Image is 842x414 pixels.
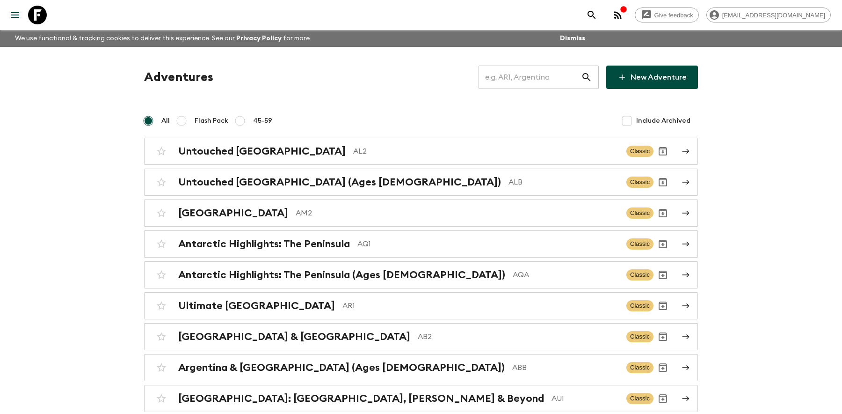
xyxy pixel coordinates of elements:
[357,238,619,250] p: AQ1
[558,32,588,45] button: Dismiss
[178,331,410,343] h2: [GEOGRAPHIC_DATA] & [GEOGRAPHIC_DATA]
[144,138,698,165] a: Untouched [GEOGRAPHIC_DATA]AL2ClassicArchive
[144,385,698,412] a: [GEOGRAPHIC_DATA]: [GEOGRAPHIC_DATA], [PERSON_NAME] & BeyondAU1ClassicArchive
[626,238,653,250] span: Classic
[653,266,672,284] button: Archive
[253,116,272,126] span: 45-59
[144,200,698,227] a: [GEOGRAPHIC_DATA]AM2ClassicArchive
[144,169,698,196] a: Untouched [GEOGRAPHIC_DATA] (Ages [DEMOGRAPHIC_DATA])ALBClassicArchive
[582,6,601,24] button: search adventures
[178,269,505,281] h2: Antarctic Highlights: The Peninsula (Ages [DEMOGRAPHIC_DATA])
[178,300,335,312] h2: Ultimate [GEOGRAPHIC_DATA]
[178,145,346,157] h2: Untouched [GEOGRAPHIC_DATA]
[144,292,698,319] a: Ultimate [GEOGRAPHIC_DATA]AR1ClassicArchive
[508,177,619,188] p: ALB
[626,177,653,188] span: Classic
[653,358,672,377] button: Archive
[653,296,672,315] button: Archive
[649,12,698,19] span: Give feedback
[296,207,619,219] p: AM2
[178,207,288,219] h2: [GEOGRAPHIC_DATA]
[626,146,653,157] span: Classic
[513,269,619,281] p: AQA
[606,66,698,89] a: New Adventure
[653,235,672,253] button: Archive
[11,30,315,47] p: We use functional & tracking cookies to deliver this experience. See our for more.
[178,392,544,405] h2: [GEOGRAPHIC_DATA]: [GEOGRAPHIC_DATA], [PERSON_NAME] & Beyond
[178,176,501,188] h2: Untouched [GEOGRAPHIC_DATA] (Ages [DEMOGRAPHIC_DATA])
[626,393,653,404] span: Classic
[653,327,672,346] button: Archive
[653,142,672,161] button: Archive
[653,389,672,408] button: Archive
[626,362,653,373] span: Classic
[653,173,672,192] button: Archive
[626,269,653,281] span: Classic
[706,7,831,22] div: [EMAIL_ADDRESS][DOMAIN_NAME]
[653,204,672,222] button: Archive
[635,7,699,22] a: Give feedback
[552,393,619,404] p: AU1
[418,331,619,342] p: AB2
[6,6,24,24] button: menu
[479,64,581,90] input: e.g. AR1, Argentina
[178,238,350,250] h2: Antarctic Highlights: The Peninsula
[717,12,830,19] span: [EMAIL_ADDRESS][DOMAIN_NAME]
[636,116,690,126] span: Include Archived
[512,362,619,373] p: ABB
[626,331,653,342] span: Classic
[161,116,170,126] span: All
[342,300,619,311] p: AR1
[144,230,698,258] a: Antarctic Highlights: The PeninsulaAQ1ClassicArchive
[236,35,282,42] a: Privacy Policy
[626,300,653,311] span: Classic
[144,261,698,288] a: Antarctic Highlights: The Peninsula (Ages [DEMOGRAPHIC_DATA])AQAClassicArchive
[144,323,698,350] a: [GEOGRAPHIC_DATA] & [GEOGRAPHIC_DATA]AB2ClassicArchive
[144,68,213,87] h1: Adventures
[626,207,653,219] span: Classic
[195,116,228,126] span: Flash Pack
[178,362,505,374] h2: Argentina & [GEOGRAPHIC_DATA] (Ages [DEMOGRAPHIC_DATA])
[144,354,698,381] a: Argentina & [GEOGRAPHIC_DATA] (Ages [DEMOGRAPHIC_DATA])ABBClassicArchive
[353,146,619,157] p: AL2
